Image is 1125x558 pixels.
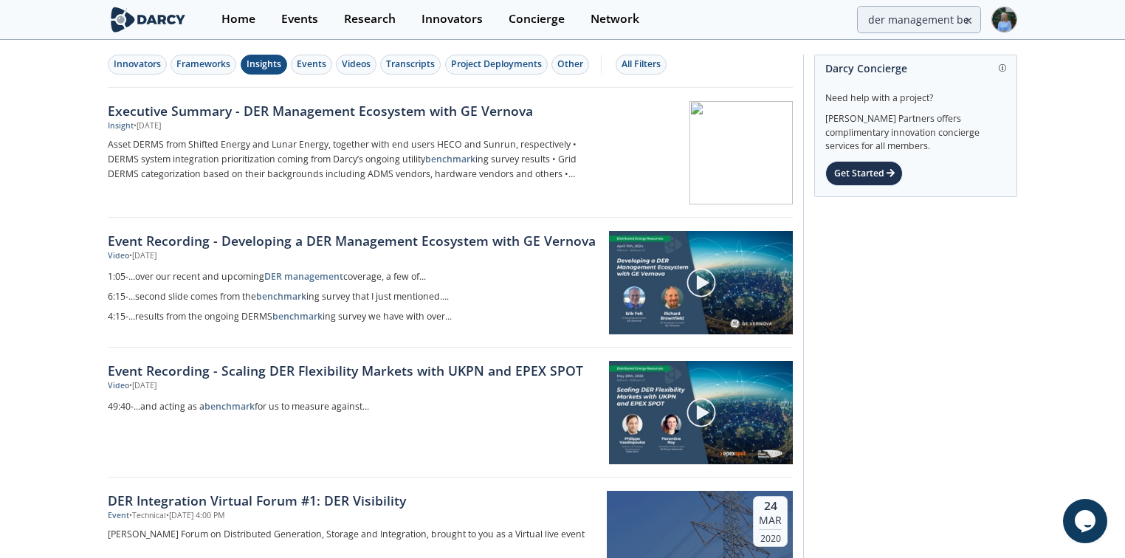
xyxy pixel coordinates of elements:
[422,13,483,25] div: Innovators
[291,55,332,75] button: Events
[108,101,596,120] div: Executive Summary - DER Management Ecosystem with GE Vernova
[108,287,599,307] a: 6:15-...second slide comes from thebenchmarking survey that I just mentioned....
[284,270,343,283] strong: management
[281,13,318,25] div: Events
[108,307,599,327] a: 4:15-...results from the ongoing DERMSbenchmarking survey we have with over...
[108,250,129,262] div: Video
[134,120,161,132] div: • [DATE]
[622,58,661,71] div: All Filters
[591,13,639,25] div: Network
[759,499,782,514] div: 24
[551,55,589,75] button: Other
[108,527,596,542] p: [PERSON_NAME] Forum on Distributed Generation, Storage and Integration, brought to you as a Virtu...
[129,250,156,262] div: • [DATE]
[272,310,323,323] strong: benchmark
[759,529,782,544] div: 2020
[686,267,717,298] img: play-chapters-gray.svg
[759,514,782,527] div: Mar
[221,13,255,25] div: Home
[108,231,599,250] a: Event Recording - Developing a DER Management Ecosystem with GE Vernova
[264,270,282,283] strong: DER
[129,380,156,392] div: • [DATE]
[108,380,129,392] div: Video
[108,267,599,287] a: 1:05-...over our recent and upcomingDER managementcoverage, a few of...
[825,55,1006,81] div: Darcy Concierge
[108,361,599,380] a: Event Recording - Scaling DER Flexibility Markets with UKPN and EPEX SPOT
[451,58,542,71] div: Project Deployments
[825,161,903,186] div: Get Started
[108,491,596,510] div: DER Integration Virtual Forum #1: DER Visibility
[129,510,224,522] div: • Technical • [DATE] 4:00 PM
[825,105,1006,154] div: [PERSON_NAME] Partners offers complimentary innovation concierge services for all members.
[241,55,287,75] button: Insights
[380,55,441,75] button: Transcripts
[509,13,565,25] div: Concierge
[342,58,371,71] div: Videos
[336,55,376,75] button: Videos
[1063,499,1110,543] iframe: chat widget
[686,397,717,428] img: play-chapters-gray.svg
[108,120,134,132] div: Insight
[557,58,583,71] div: Other
[991,7,1017,32] img: Profile
[108,7,188,32] img: logo-wide.svg
[425,153,475,165] strong: benchmark
[108,397,599,417] a: 49:40-...and acting as abenchmarkfor us to measure against...
[999,64,1007,72] img: information.svg
[108,137,596,182] p: Asset DERMS from Shifted Energy and Lunar Energy, together with end users HECO and Sunrun, respec...
[108,510,129,522] div: Event
[445,55,548,75] button: Project Deployments
[857,6,981,33] input: Advanced Search
[108,88,793,218] a: Executive Summary - DER Management Ecosystem with GE Vernova Insight •[DATE] Asset DERMS from Shi...
[256,290,306,303] strong: benchmark
[247,58,281,71] div: Insights
[297,58,326,71] div: Events
[616,55,667,75] button: All Filters
[204,400,255,413] strong: benchmark
[176,58,230,71] div: Frameworks
[825,81,1006,105] div: Need help with a project?
[171,55,236,75] button: Frameworks
[344,13,396,25] div: Research
[386,58,435,71] div: Transcripts
[108,55,167,75] button: Innovators
[114,58,161,71] div: Innovators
